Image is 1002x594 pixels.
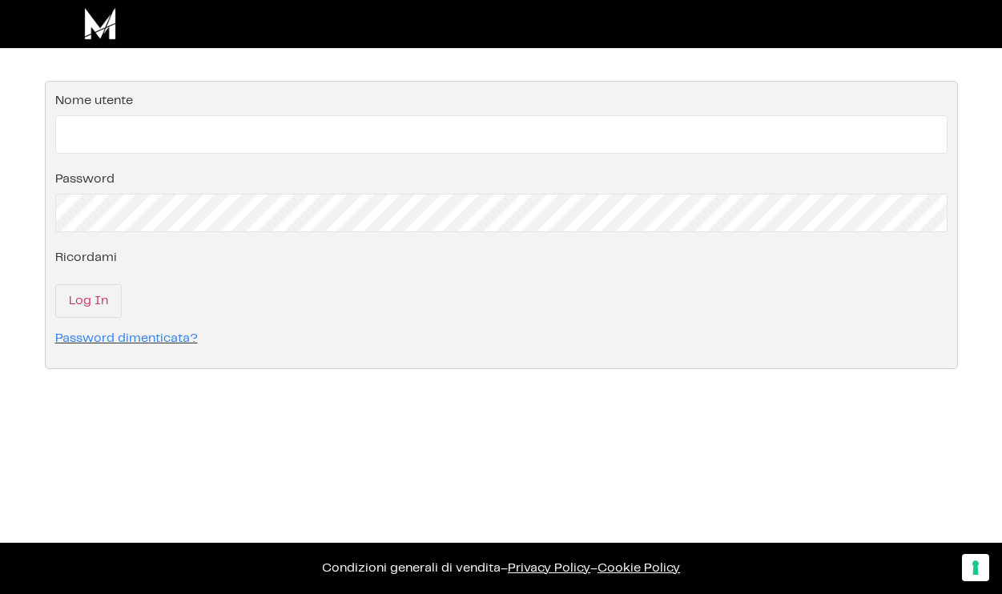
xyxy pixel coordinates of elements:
label: Ricordami [55,251,117,264]
p: – – [16,559,986,578]
a: Condizioni generali di vendita [322,562,501,574]
label: Password [55,173,115,186]
a: Password dimenticata? [55,332,198,344]
span: Cookie Policy [598,562,680,574]
a: Privacy Policy [508,562,590,574]
button: Le tue preferenze relative al consenso per le tecnologie di tracciamento [962,554,989,581]
input: Nome utente [55,115,948,154]
input: Log In [55,284,122,318]
label: Nome utente [55,94,133,107]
